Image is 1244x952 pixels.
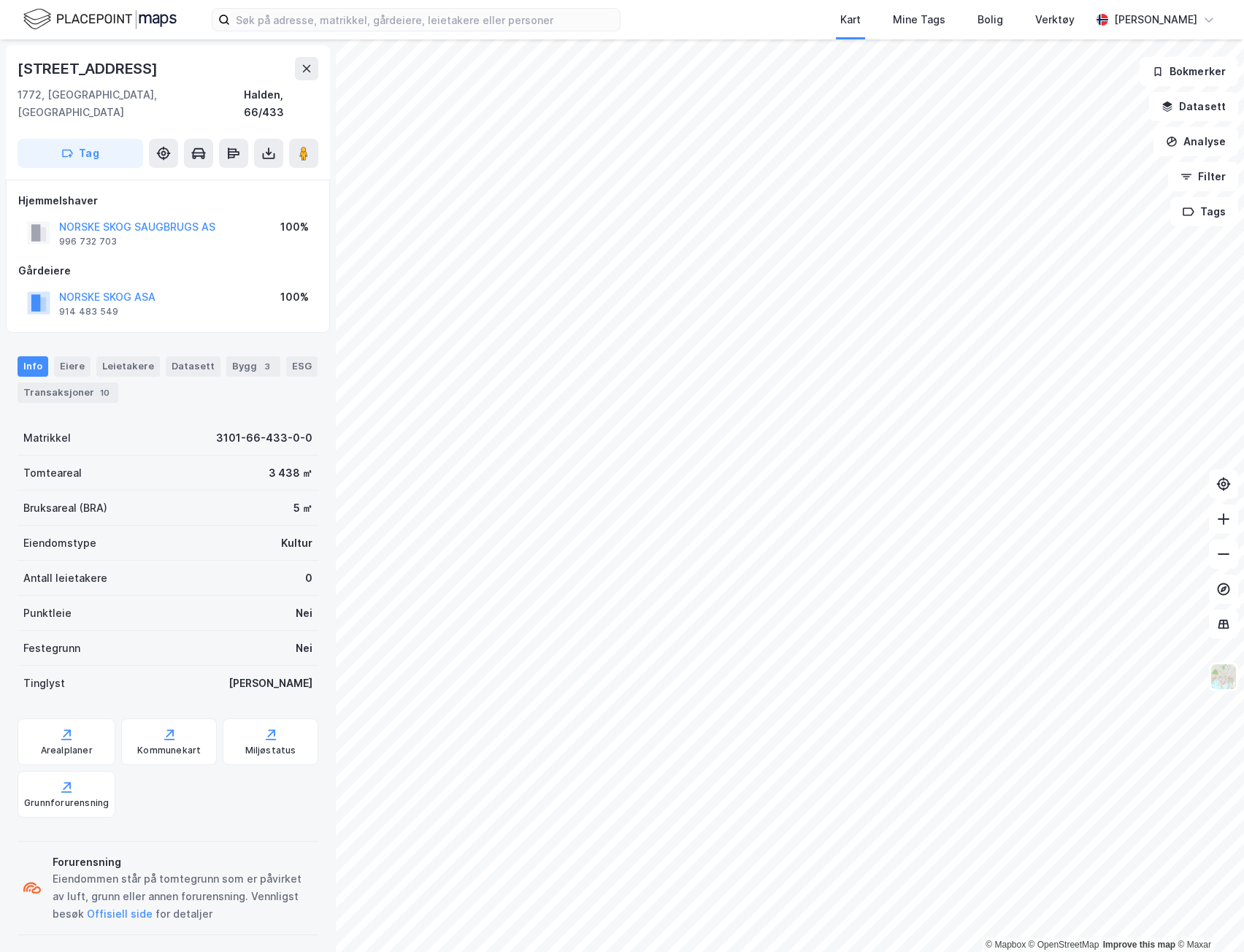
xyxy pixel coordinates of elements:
[269,464,312,482] div: 3 438 ㎡
[18,192,318,210] div: Hjemmelshaver
[226,356,280,377] div: Bygg
[23,640,80,657] div: Festegrunn
[1170,197,1238,226] button: Tags
[216,429,312,447] div: 3101-66-433-0-0
[1153,127,1238,156] button: Analyse
[137,745,201,756] div: Kommunekart
[1171,882,1244,952] div: Kontrollprogram for chat
[18,86,244,121] div: 1772, [GEOGRAPHIC_DATA], [GEOGRAPHIC_DATA]
[286,356,318,377] div: ESG
[296,640,312,657] div: Nei
[59,236,117,247] div: 996 732 703
[53,853,312,871] div: Forurensning
[229,675,312,692] div: [PERSON_NAME]
[986,940,1026,950] a: Mapbox
[23,499,107,517] div: Bruksareal (BRA)
[1168,162,1238,191] button: Filter
[1103,940,1175,950] a: Improve this map
[166,356,220,377] div: Datasett
[23,534,96,552] div: Eiendomstype
[41,745,93,756] div: Arealplaner
[96,356,160,377] div: Leietakere
[23,675,65,692] div: Tinglyst
[1029,940,1099,950] a: OpenStreetMap
[1210,663,1237,691] img: Z
[280,288,309,306] div: 100%
[23,569,107,587] div: Antall leietakere
[260,359,274,374] div: 3
[1140,57,1238,86] button: Bokmerker
[24,797,109,809] div: Grunnforurensning
[305,569,312,587] div: 0
[18,356,48,377] div: Info
[23,429,71,447] div: Matrikkel
[230,9,620,31] input: Søk på adresse, matrikkel, gårdeiere, leietakere eller personer
[97,385,112,400] div: 10
[281,534,312,552] div: Kultur
[244,86,318,121] div: Halden, 66/433
[978,11,1003,28] div: Bolig
[1171,882,1244,952] iframe: Chat Widget
[245,745,296,756] div: Miljøstatus
[59,306,118,318] div: 914 483 549
[840,11,861,28] div: Kart
[53,870,312,923] div: Eiendommen står på tomtegrunn som er påvirket av luft, grunn eller annen forurensning. Vennligst ...
[893,11,945,28] div: Mine Tags
[280,218,309,236] div: 100%
[18,383,118,403] div: Transaksjoner
[54,356,91,377] div: Eiere
[18,139,143,168] button: Tag
[18,57,161,80] div: [STREET_ADDRESS]
[23,604,72,622] div: Punktleie
[23,7,177,32] img: logo.f888ab2527a4732fd821a326f86c7f29.svg
[1114,11,1197,28] div: [PERSON_NAME]
[1149,92,1238,121] button: Datasett
[293,499,312,517] div: 5 ㎡
[23,464,82,482] div: Tomteareal
[296,604,312,622] div: Nei
[18,262,318,280] div: Gårdeiere
[1035,11,1075,28] div: Verktøy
